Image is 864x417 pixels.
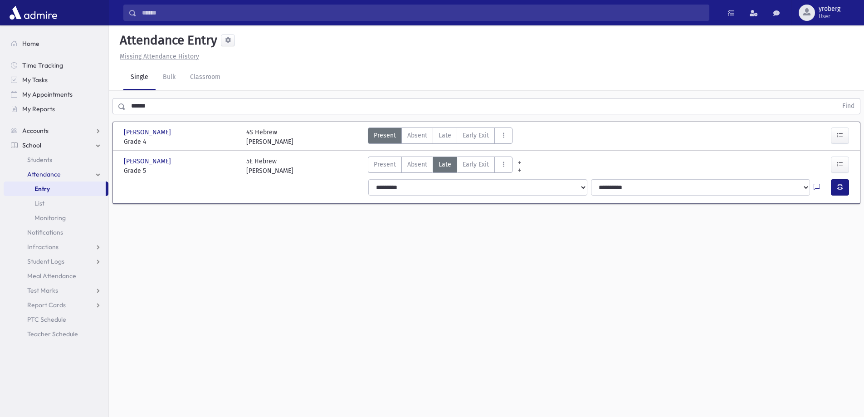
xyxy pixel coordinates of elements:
span: Present [374,131,396,140]
a: Classroom [183,65,228,90]
a: School [4,138,108,152]
span: Notifications [27,228,63,236]
a: Entry [4,182,106,196]
span: Student Logs [27,257,64,265]
span: Early Exit [463,131,489,140]
span: School [22,141,41,149]
a: My Appointments [4,87,108,102]
span: PTC Schedule [27,315,66,324]
span: Accounts [22,127,49,135]
span: Meal Attendance [27,272,76,280]
a: Meal Attendance [4,269,108,283]
span: User [819,13,840,20]
a: PTC Schedule [4,312,108,327]
span: Report Cards [27,301,66,309]
span: Test Marks [27,286,58,294]
input: Search [137,5,709,21]
span: Infractions [27,243,59,251]
a: List [4,196,108,211]
a: Missing Attendance History [116,53,199,60]
a: Student Logs [4,254,108,269]
span: yroberg [819,5,840,13]
span: Time Tracking [22,61,63,69]
span: Late [439,160,451,169]
span: [PERSON_NAME] [124,128,173,137]
a: Accounts [4,123,108,138]
a: Single [123,65,156,90]
a: Students [4,152,108,167]
img: AdmirePro [7,4,59,22]
a: Test Marks [4,283,108,298]
a: Attendance [4,167,108,182]
span: Grade 4 [124,137,237,147]
u: Missing Attendance History [120,53,199,60]
span: Monitoring [34,214,66,222]
span: Students [27,156,52,164]
span: List [34,199,44,207]
a: Infractions [4,240,108,254]
span: Teacher Schedule [27,330,78,338]
span: Late [439,131,451,140]
span: My Tasks [22,76,48,84]
a: Bulk [156,65,183,90]
span: [PERSON_NAME] [124,157,173,166]
a: Teacher Schedule [4,327,108,341]
a: Report Cards [4,298,108,312]
a: Home [4,36,108,51]
div: AttTypes [368,128,513,147]
span: Home [22,39,39,48]
a: Notifications [4,225,108,240]
h5: Attendance Entry [116,33,217,48]
span: Entry [34,185,50,193]
a: My Tasks [4,73,108,87]
span: Absent [407,160,427,169]
a: Time Tracking [4,58,108,73]
span: My Appointments [22,90,73,98]
div: AttTypes [368,157,513,176]
div: 4S Hebrew [PERSON_NAME] [246,128,293,147]
span: Present [374,160,396,169]
span: Grade 5 [124,166,237,176]
span: My Reports [22,105,55,113]
span: Absent [407,131,427,140]
a: Monitoring [4,211,108,225]
span: Early Exit [463,160,489,169]
a: My Reports [4,102,108,116]
span: Attendance [27,170,61,178]
button: Find [837,98,860,114]
div: 5E Hebrew [PERSON_NAME] [246,157,293,176]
